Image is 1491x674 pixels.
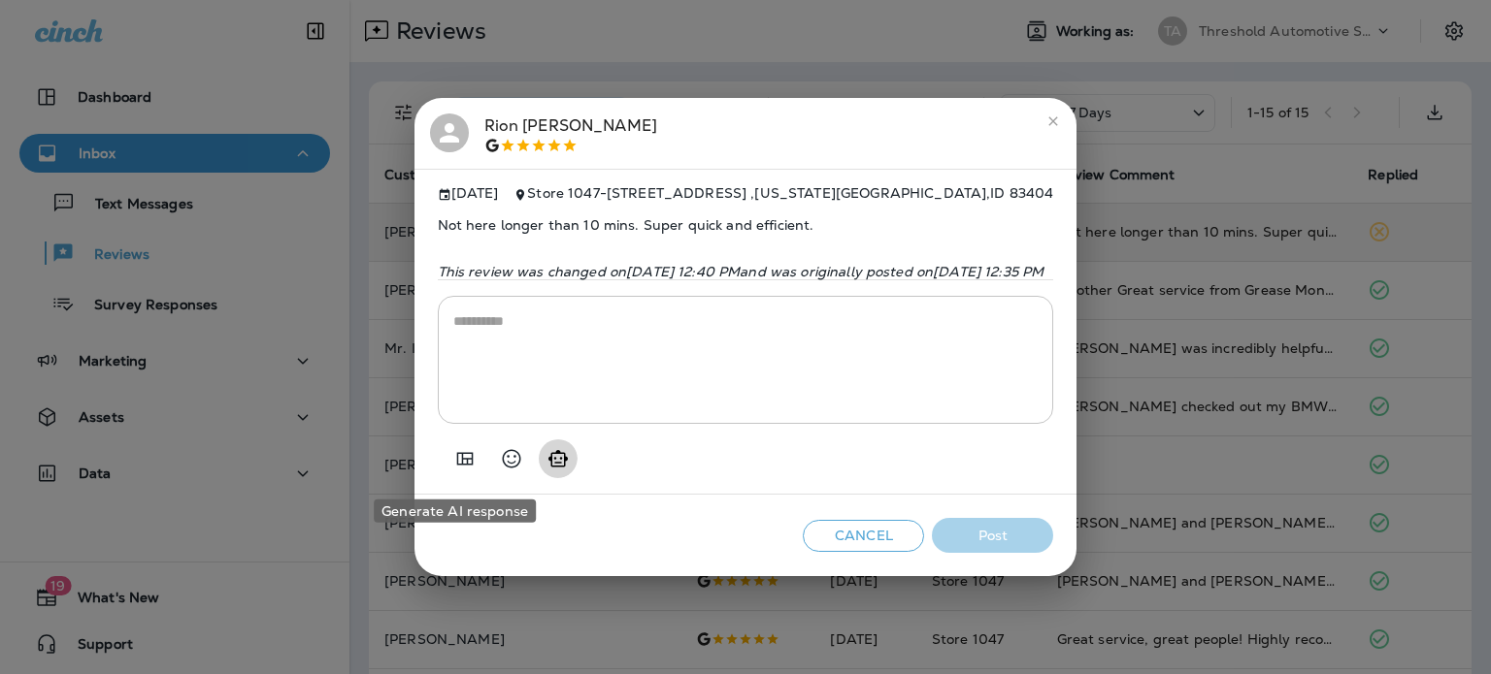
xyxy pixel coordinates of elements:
button: Generate AI response [539,439,578,478]
div: Rion [PERSON_NAME] [484,113,658,154]
p: This review was changed on [DATE] 12:40 PM [438,264,1054,279]
div: Generate AI response [374,499,536,523]
button: close [1038,106,1069,137]
span: and was originally posted on [DATE] 12:35 PM [740,263,1044,280]
span: Store 1047 - [STREET_ADDRESS] , [US_STATE][GEOGRAPHIC_DATA] , ID 83404 [527,184,1053,202]
button: Cancel [803,520,924,552]
span: Not here longer than 10 mins. Super quick and efficient. [438,202,1054,248]
button: Select an emoji [492,439,531,478]
span: [DATE] [438,185,499,202]
button: Add in a premade template [446,439,484,478]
